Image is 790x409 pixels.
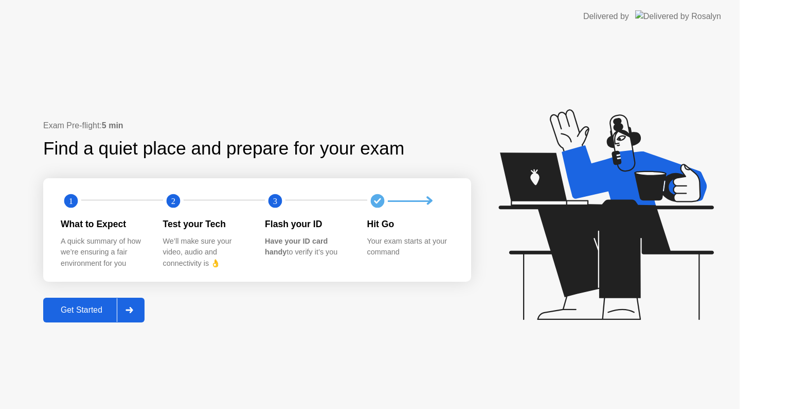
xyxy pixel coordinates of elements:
[46,305,117,315] div: Get Started
[163,236,249,269] div: We’ll make sure your video, audio and connectivity is 👌
[43,135,406,162] div: Find a quiet place and prepare for your exam
[43,298,145,322] button: Get Started
[102,121,123,130] b: 5 min
[163,217,249,231] div: Test your Tech
[265,236,351,258] div: to verify it’s you
[171,196,175,206] text: 2
[367,217,453,231] div: Hit Go
[273,196,277,206] text: 3
[61,217,147,231] div: What to Expect
[265,237,328,257] b: Have your ID card handy
[43,120,471,132] div: Exam Pre-flight:
[367,236,453,258] div: Your exam starts at your command
[69,196,73,206] text: 1
[635,10,721,22] img: Delivered by Rosalyn
[265,217,351,231] div: Flash your ID
[583,10,629,23] div: Delivered by
[61,236,147,269] div: A quick summary of how we’re ensuring a fair environment for you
